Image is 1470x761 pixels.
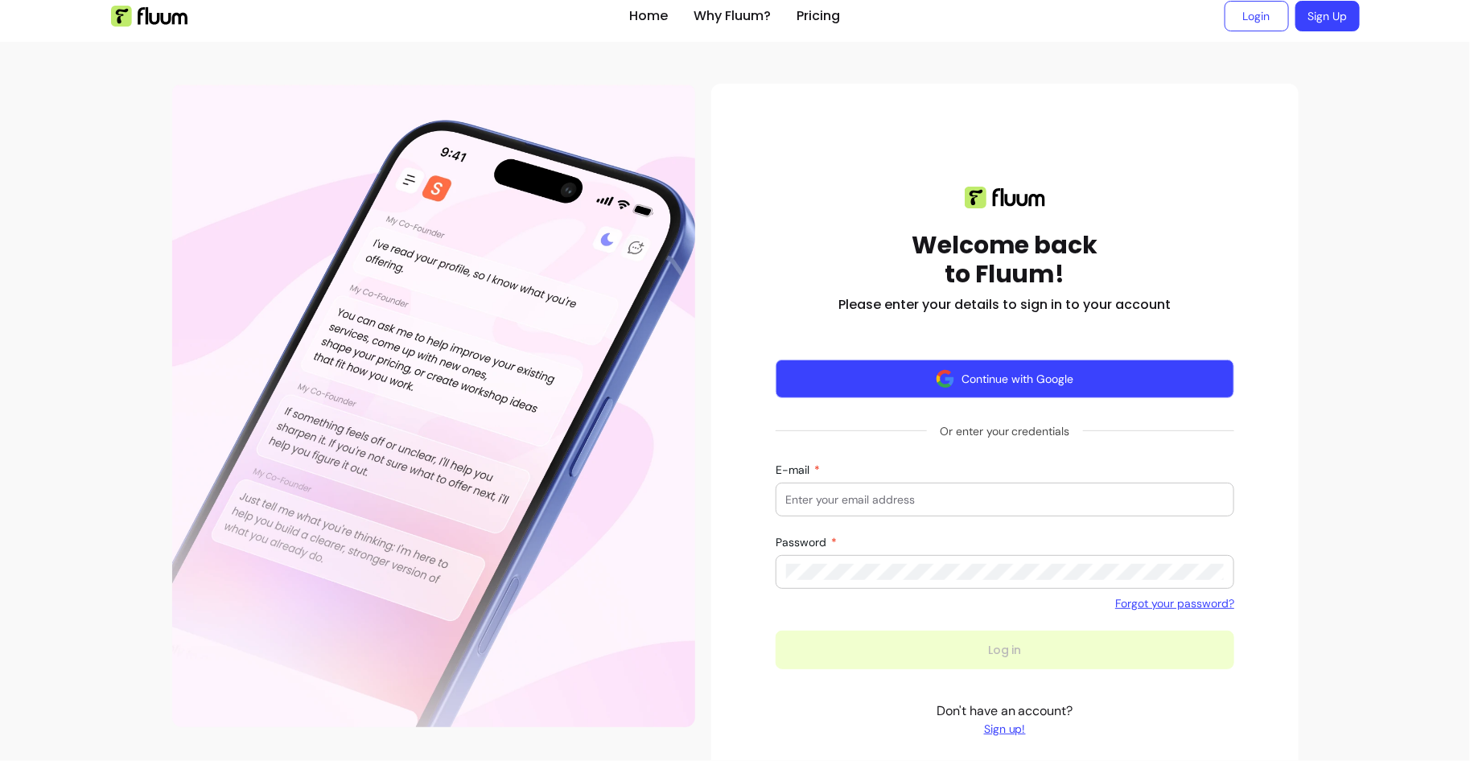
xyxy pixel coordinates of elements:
span: Or enter your credentials [927,417,1083,446]
img: Fluum logo [965,187,1045,208]
a: Sign up! [937,721,1073,737]
span: Password [776,535,830,549]
h1: Welcome back to Fluum! [912,231,1098,289]
a: Sign Up [1295,1,1360,31]
div: Illustration of Fluum AI Co-Founder on a smartphone, showing AI chat guidance that helps freelanc... [172,84,695,727]
input: E-mail [786,492,1225,508]
img: avatar [936,369,955,389]
a: Why Fluum? [694,6,772,26]
button: Continue with Google [776,360,1235,398]
p: Don't have an account? [937,701,1073,737]
a: Pricing [797,6,841,26]
a: Forgot your password? [1115,595,1234,611]
img: Fluum Logo [111,6,187,27]
a: Login [1225,1,1289,31]
h2: Please enter your details to sign in to your account [838,295,1171,315]
input: Password [786,564,1225,580]
a: Home [630,6,669,26]
span: E-mail [776,463,813,477]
